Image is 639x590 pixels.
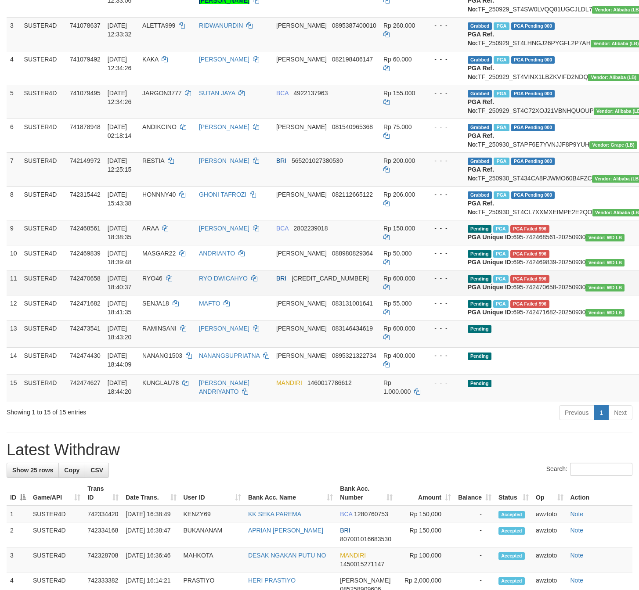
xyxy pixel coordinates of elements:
[511,124,555,131] span: PGA Pending
[332,300,373,307] span: Copy 083131001641 to clipboard
[108,22,132,38] span: [DATE] 12:33:32
[276,22,327,29] span: [PERSON_NAME]
[332,191,373,198] span: Copy 082112665122 to clipboard
[332,250,373,257] span: Copy 088980829364 to clipboard
[7,152,21,186] td: 7
[70,22,101,29] span: 741078637
[494,191,509,199] span: Marked by awztoto
[180,522,245,547] td: BUKANANAM
[498,577,525,585] span: Accepted
[199,379,249,395] a: [PERSON_NAME] ANDRIYANTO
[567,481,633,506] th: Action
[468,90,492,97] span: Grabbed
[570,527,584,534] a: Note
[494,90,509,97] span: Marked by awztoto
[468,200,494,216] b: PGA Ref. No:
[468,31,494,47] b: PGA Ref. No:
[608,405,632,420] a: Next
[340,561,384,568] span: Copy 1450015271147 to clipboard
[7,220,21,245] td: 9
[383,157,415,164] span: Rp 200.000
[383,225,415,232] span: Rp 150.000
[383,56,412,63] span: Rp 60.000
[383,300,412,307] span: Rp 55.000
[396,481,455,506] th: Amount: activate to sort column ascending
[21,152,66,186] td: SUSTER4D
[70,123,101,130] span: 741878948
[292,157,343,164] span: Copy 565201027380530 to clipboard
[276,56,327,63] span: [PERSON_NAME]
[588,74,639,81] span: Vendor URL: https://dashboard.q2checkout.com/secure
[427,299,461,308] div: - - -
[427,122,461,131] div: - - -
[468,65,494,80] b: PGA Ref. No:
[427,21,461,30] div: - - -
[248,527,323,534] a: APRIAN [PERSON_NAME]
[142,191,176,198] span: HONNNY40
[468,191,492,199] span: Grabbed
[468,325,491,333] span: Pending
[354,511,388,518] span: Copy 1280760753 to clipboard
[276,250,327,257] span: [PERSON_NAME]
[494,56,509,64] span: Marked by awztoto
[21,51,66,85] td: SUSTER4D
[21,85,66,119] td: SUSTER4D
[142,22,175,29] span: ALETTA999
[510,300,549,308] span: PGA Error
[532,481,567,506] th: Op: activate to sort column ascending
[199,157,249,164] a: [PERSON_NAME]
[142,123,177,130] span: ANDIKCINO
[510,250,549,258] span: PGA Error
[199,250,235,257] a: ANDRIANTO
[7,245,21,270] td: 10
[199,275,248,282] a: RYO DWICAHYO
[594,405,609,420] a: 1
[427,224,461,233] div: - - -
[511,56,555,64] span: PGA Pending
[468,275,491,283] span: Pending
[468,309,513,316] b: PGA Unique ID:
[108,56,132,72] span: [DATE] 12:34:26
[427,249,461,258] div: - - -
[199,225,249,232] a: [PERSON_NAME]
[468,56,492,64] span: Grabbed
[307,379,352,386] span: Copy 1460017786612 to clipboard
[468,259,513,266] b: PGA Unique ID:
[108,275,132,291] span: [DATE] 18:40:37
[294,90,328,97] span: Copy 4922137963 to clipboard
[108,250,132,266] span: [DATE] 18:39:48
[396,506,455,522] td: Rp 150,000
[383,325,415,332] span: Rp 600.000
[455,547,495,572] td: -
[585,259,625,266] span: Vendor URL: https://dashboard.q2checkout.com/secure
[468,284,513,291] b: PGA Unique ID:
[199,90,235,97] a: SUTAN JAYA
[383,123,412,130] span: Rp 75.000
[292,275,369,282] span: Copy 616401019370531 to clipboard
[396,522,455,547] td: Rp 150,000
[340,536,391,543] span: Copy 807001016683530 to clipboard
[70,191,101,198] span: 742315442
[468,250,491,258] span: Pending
[276,191,327,198] span: [PERSON_NAME]
[340,527,350,534] span: BRI
[108,157,132,173] span: [DATE] 12:25:15
[108,191,132,207] span: [DATE] 15:43:38
[383,250,412,257] span: Rp 50.000
[142,250,176,257] span: MASGAR22
[383,379,411,395] span: Rp 1.000.000
[7,51,21,85] td: 4
[199,56,249,63] a: [PERSON_NAME]
[7,186,21,220] td: 8
[427,89,461,97] div: - - -
[332,56,373,63] span: Copy 082198406147 to clipboard
[21,17,66,51] td: SUSTER4D
[494,158,509,165] span: Marked by awztoto
[7,119,21,152] td: 6
[276,275,286,282] span: BRI
[70,56,101,63] span: 741079492
[21,245,66,270] td: SUSTER4D
[468,124,492,131] span: Grabbed
[427,324,461,333] div: - - -
[276,123,327,130] span: [PERSON_NAME]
